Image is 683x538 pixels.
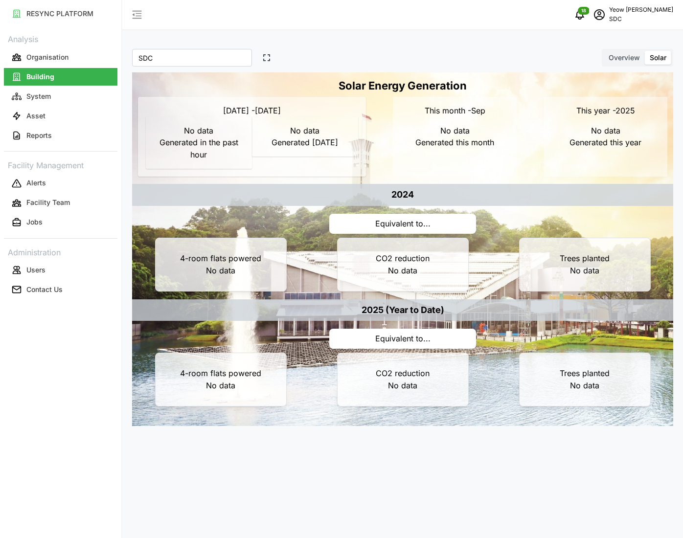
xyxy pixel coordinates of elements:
p: Trees planted [560,367,610,380]
p: Jobs [26,217,43,227]
p: Yeow [PERSON_NAME] [609,5,673,15]
p: Administration [4,245,117,259]
a: RESYNC PLATFORM [4,4,117,23]
p: Trees planted [560,252,610,265]
p: 2025 (Year to Date) [362,303,444,317]
p: 4-room flats powered [180,252,261,265]
p: Contact Us [26,285,63,294]
a: Contact Us [4,280,117,299]
p: No data [570,380,599,392]
p: 4-room flats powered [180,367,261,380]
button: Users [4,261,117,279]
p: System [26,91,51,101]
button: Alerts [4,175,117,192]
p: 2024 [391,188,414,202]
input: Select location [132,49,252,67]
p: This year - 2025 [552,105,660,117]
p: No data [388,265,417,277]
p: Building [26,72,54,82]
p: CO2 reduction [376,367,430,380]
button: Facility Team [4,194,117,212]
span: Overview [609,53,640,62]
button: Contact Us [4,281,117,298]
button: Enter full screen [260,51,273,65]
button: Reports [4,127,117,144]
p: Equivalent to... [329,329,476,349]
p: Users [26,265,46,275]
p: Analysis [4,31,117,45]
p: No data [206,380,235,392]
a: System [4,87,117,106]
p: This month - Sep [401,105,509,117]
p: No data [409,125,501,137]
a: Asset [4,106,117,126]
p: RESYNC PLATFORM [26,9,93,19]
button: schedule [590,5,609,24]
a: Organisation [4,47,117,67]
p: Facility Team [26,198,70,207]
p: Equivalent to... [329,214,476,234]
h3: Solar Energy Generation [132,72,673,93]
p: Reports [26,131,52,140]
a: Facility Team [4,193,117,213]
p: CO2 reduction [376,252,430,265]
a: Building [4,67,117,87]
button: Asset [4,107,117,125]
p: Generated this month [409,136,501,149]
button: Jobs [4,214,117,231]
p: No data [388,380,417,392]
p: [DATE] - [DATE] [146,105,358,117]
a: Users [4,260,117,280]
button: notifications [570,5,590,24]
p: No data [154,125,244,137]
p: Facility Management [4,157,117,172]
a: Jobs [4,213,117,232]
p: Asset [26,111,46,121]
p: Organisation [26,52,68,62]
p: Generated in the past hour [154,136,244,161]
button: RESYNC PLATFORM [4,5,117,22]
p: Alerts [26,178,46,188]
p: No data [570,265,599,277]
button: Organisation [4,48,117,66]
a: Alerts [4,174,117,193]
p: Generated this year [560,136,652,149]
p: No data [260,125,350,137]
p: No data [206,265,235,277]
button: Building [4,68,117,86]
p: Generated [DATE] [260,136,350,149]
p: No data [560,125,652,137]
p: SDC [609,15,673,24]
span: Solar [650,53,666,62]
span: 18 [581,7,587,14]
a: Reports [4,126,117,145]
button: System [4,88,117,105]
